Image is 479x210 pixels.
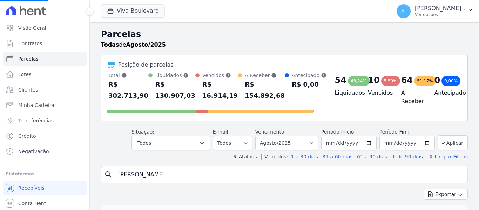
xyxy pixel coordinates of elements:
label: ↯ Atalhos [233,154,257,160]
a: Parcelas [3,52,87,66]
h4: Antecipado [434,89,456,97]
button: A. [PERSON_NAME] . Ver opções [391,1,479,21]
strong: Agosto/2025 [126,41,166,48]
span: Recebíveis [18,184,45,191]
div: R$ 130.907,03 [155,79,195,101]
div: 10 [368,75,379,86]
a: Negativação [3,144,87,158]
div: 0 [434,75,440,86]
label: Situação: [131,129,154,135]
span: Visão Geral [18,25,46,32]
span: Minha Carteira [18,102,54,109]
div: 54 [335,75,346,86]
h4: Liquidados [335,89,357,97]
h2: Parcelas [101,28,468,41]
span: Todos [137,139,151,147]
span: Crédito [18,133,36,140]
button: Exportar [424,189,468,200]
input: Buscar por nome do lote ou do cliente [114,168,465,182]
div: Posição de parcelas [118,61,174,69]
div: 64 [401,75,413,86]
p: de [101,41,166,49]
div: Plataformas [6,170,84,178]
div: Liquidados [155,72,195,79]
a: Clientes [3,83,87,97]
span: Conta Hent [18,200,46,207]
a: + de 90 dias [392,154,423,160]
button: Viva Boulevard [101,4,165,18]
a: 61 a 90 dias [357,154,387,160]
span: Negativação [18,148,49,155]
div: 0,00% [441,76,460,86]
div: 5,59% [381,76,400,86]
span: Contratos [18,40,42,47]
div: Total [108,72,148,79]
p: [PERSON_NAME] . [415,5,465,12]
div: R$ 0,00 [292,79,326,90]
span: Clientes [18,86,38,93]
a: Recebíveis [3,181,87,195]
button: Todos [131,136,210,150]
div: R$ 154.892,68 [245,79,285,101]
span: A. [401,9,406,14]
span: Parcelas [18,55,39,62]
a: ✗ Limpar Filtros [426,154,468,160]
div: R$ 302.713,90 [108,79,148,101]
button: Aplicar [438,135,468,150]
h4: A Receber [401,89,423,106]
label: E-mail: [213,129,230,135]
a: Minha Carteira [3,98,87,112]
a: Lotes [3,67,87,81]
div: Vencidos [202,72,238,79]
div: Antecipado [292,72,326,79]
a: Crédito [3,129,87,143]
label: Vencidos: [261,154,288,160]
span: Transferências [18,117,54,124]
a: 1 a 30 dias [291,154,318,160]
a: 31 a 60 dias [322,154,352,160]
p: Ver opções [415,12,465,18]
i: search [104,170,113,179]
span: Lotes [18,71,32,78]
div: 43,24% [348,76,370,86]
div: A Receber [245,72,285,79]
label: Período Fim: [379,128,435,136]
a: Visão Geral [3,21,87,35]
a: Transferências [3,114,87,128]
a: Contratos [3,36,87,50]
div: 51,17% [414,76,436,86]
div: R$ 16.914,19 [202,79,238,101]
label: Período Inicío: [321,129,356,135]
label: Vencimento: [255,129,286,135]
h4: Vencidos [368,89,390,97]
strong: Todas [101,41,119,48]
